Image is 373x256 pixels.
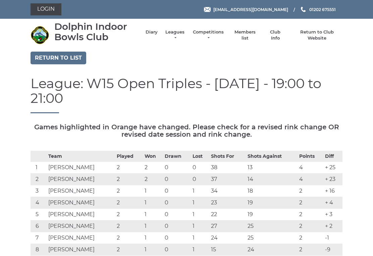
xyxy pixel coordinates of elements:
[163,151,191,162] th: Drawn
[323,220,342,232] td: + 2
[31,26,49,44] img: Dolphin Indoor Bowls Club
[209,232,246,244] td: 24
[31,76,342,113] h1: League: W15 Open Triples - [DATE] - 19:00 to 21:00
[47,244,115,255] td: [PERSON_NAME]
[298,232,323,244] td: 2
[54,21,139,42] div: Dolphin Indoor Bowls Club
[163,185,191,197] td: 0
[191,185,209,197] td: 1
[115,162,143,173] td: 2
[31,52,86,64] a: Return to list
[301,7,306,12] img: Phone us
[298,173,323,185] td: 4
[115,220,143,232] td: 2
[143,244,163,255] td: 1
[209,208,246,220] td: 22
[143,220,163,232] td: 1
[323,173,342,185] td: + 23
[115,244,143,255] td: 2
[323,232,342,244] td: -1
[323,185,342,197] td: + 16
[163,173,191,185] td: 0
[47,220,115,232] td: [PERSON_NAME]
[246,208,298,220] td: 19
[191,244,209,255] td: 1
[143,151,163,162] th: Won
[191,197,209,208] td: 1
[204,7,211,12] img: Email
[246,197,298,208] td: 19
[115,151,143,162] th: Played
[246,232,298,244] td: 25
[298,151,323,162] th: Points
[266,29,285,41] a: Club Info
[204,6,288,13] a: Email [EMAIL_ADDRESS][DOMAIN_NAME]
[47,197,115,208] td: [PERSON_NAME]
[47,162,115,173] td: [PERSON_NAME]
[163,220,191,232] td: 0
[115,208,143,220] td: 2
[209,173,246,185] td: 37
[300,6,336,13] a: Phone us 01202 675551
[191,162,209,173] td: 0
[209,220,246,232] td: 27
[209,151,246,162] th: Shots For
[31,220,47,232] td: 6
[192,29,224,41] a: Competitions
[31,185,47,197] td: 3
[47,185,115,197] td: [PERSON_NAME]
[31,173,47,185] td: 2
[31,123,342,138] h5: Games highlighted in Orange have changed. Please check for a revised rink change OR revised date ...
[292,29,342,41] a: Return to Club Website
[31,162,47,173] td: 1
[47,232,115,244] td: [PERSON_NAME]
[246,151,298,162] th: Shots Against
[143,232,163,244] td: 1
[115,185,143,197] td: 2
[31,3,61,15] a: Login
[191,151,209,162] th: Lost
[163,208,191,220] td: 0
[298,162,323,173] td: 4
[246,220,298,232] td: 25
[163,232,191,244] td: 0
[163,244,191,255] td: 0
[31,232,47,244] td: 7
[47,173,115,185] td: [PERSON_NAME]
[143,162,163,173] td: 2
[191,220,209,232] td: 1
[31,197,47,208] td: 4
[246,244,298,255] td: 24
[298,185,323,197] td: 2
[164,29,185,41] a: Leagues
[231,29,259,41] a: Members list
[163,162,191,173] td: 0
[298,197,323,208] td: 2
[143,173,163,185] td: 2
[209,185,246,197] td: 34
[323,151,342,162] th: Diff
[191,232,209,244] td: 1
[209,244,246,255] td: 15
[115,173,143,185] td: 2
[31,208,47,220] td: 5
[213,7,288,12] span: [EMAIL_ADDRESS][DOMAIN_NAME]
[163,197,191,208] td: 0
[298,244,323,255] td: 2
[209,197,246,208] td: 23
[31,244,47,255] td: 8
[298,220,323,232] td: 2
[115,232,143,244] td: 2
[143,185,163,197] td: 1
[246,173,298,185] td: 14
[143,208,163,220] td: 1
[47,151,115,162] th: Team
[209,162,246,173] td: 38
[323,244,342,255] td: -9
[146,29,158,35] a: Diary
[323,197,342,208] td: + 4
[309,7,336,12] span: 01202 675551
[246,162,298,173] td: 13
[298,208,323,220] td: 2
[47,208,115,220] td: [PERSON_NAME]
